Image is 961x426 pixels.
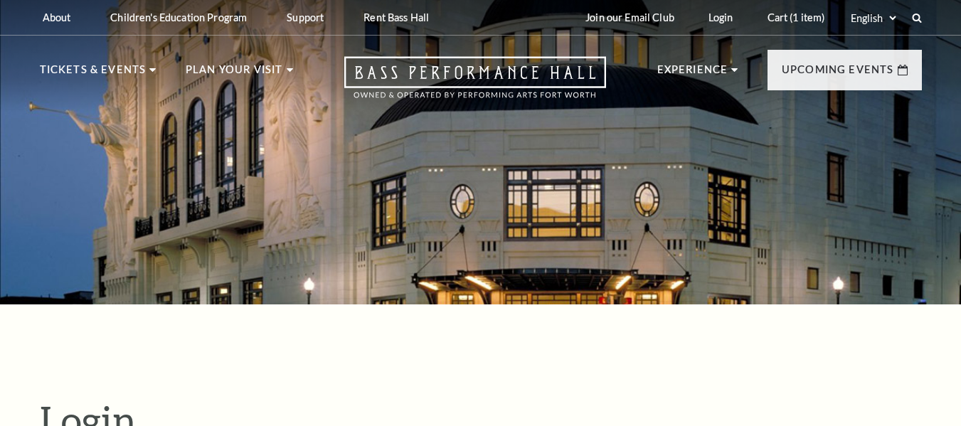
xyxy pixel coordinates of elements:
select: Select: [848,11,898,25]
p: Upcoming Events [782,61,894,87]
p: About [43,11,71,23]
p: Experience [657,61,728,87]
p: Rent Bass Hall [363,11,429,23]
p: Tickets & Events [40,61,147,87]
p: Support [287,11,324,23]
p: Plan Your Visit [186,61,283,87]
p: Children's Education Program [110,11,247,23]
